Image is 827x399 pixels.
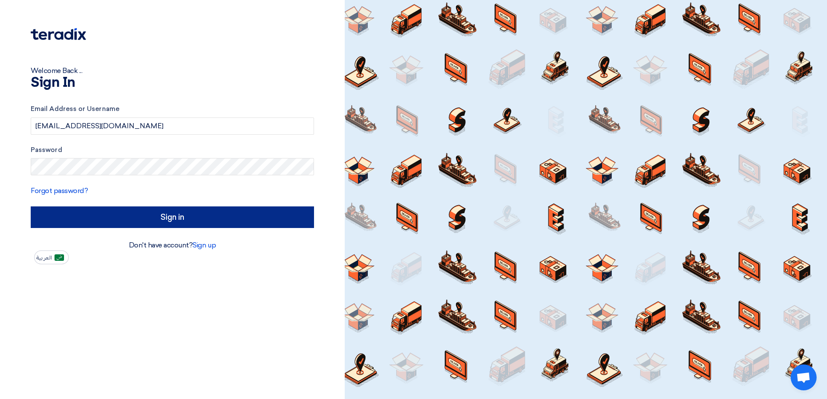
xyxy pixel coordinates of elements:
a: Open chat [791,364,817,390]
input: Enter your business email or username [31,117,314,135]
label: Email Address or Username [31,104,314,114]
label: Password [31,145,314,155]
img: ar-AR.png [54,254,64,261]
div: Don't have account? [31,240,314,250]
a: Sign up [192,241,216,249]
button: العربية [34,250,69,264]
a: Forgot password? [31,187,88,195]
div: Welcome Back ... [31,66,314,76]
span: العربية [36,255,52,261]
img: Teradix logo [31,28,86,40]
input: Sign in [31,206,314,228]
h1: Sign In [31,76,314,90]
